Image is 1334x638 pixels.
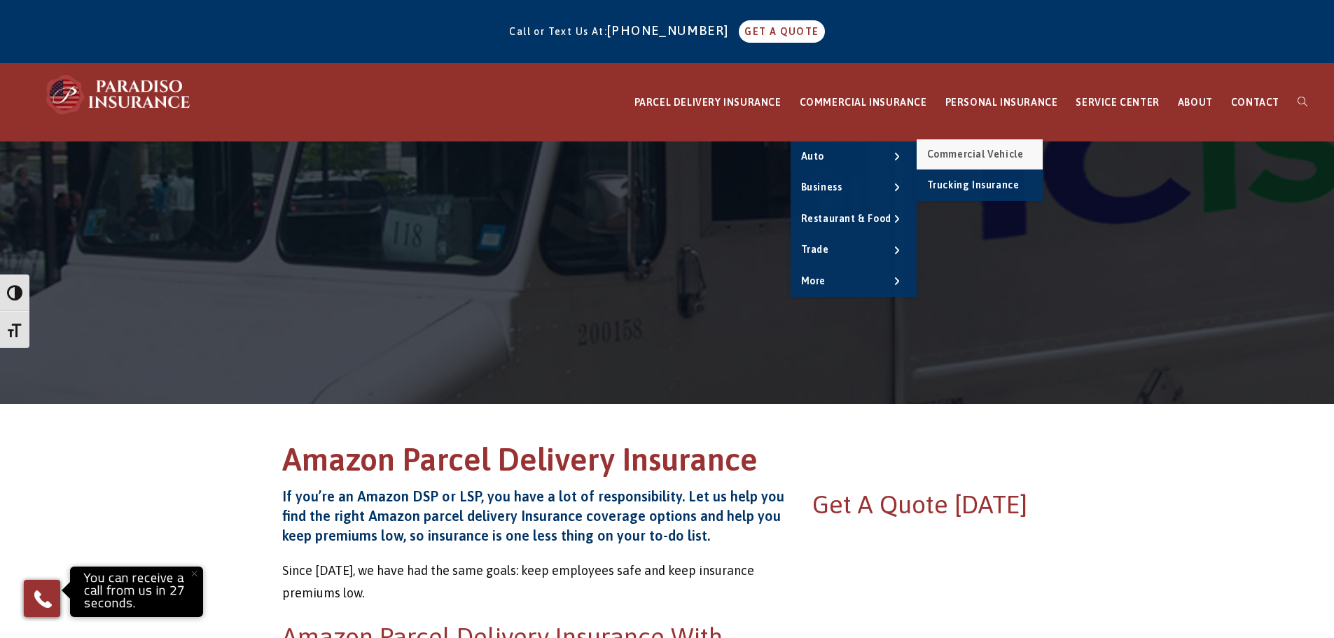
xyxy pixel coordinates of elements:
p: You can receive a call from us in 27 seconds. [74,570,200,613]
a: Trucking Insurance [917,170,1043,201]
img: Phone icon [32,588,54,610]
a: Restaurant & Food [791,204,917,235]
span: PERSONAL INSURANCE [945,97,1058,108]
a: PARCEL DELIVERY INSURANCE [625,64,791,141]
a: [PHONE_NUMBER] [607,23,736,38]
a: Commercial Vehicle [917,139,1043,170]
strong: If you’re an Amazon DSP or LSP, you have a lot of responsibility. Let us help you find the right ... [282,488,784,543]
span: ABOUT [1178,97,1213,108]
a: Business [791,172,917,203]
a: Auto [791,141,917,172]
h2: Get A Quote [DATE] [812,487,1052,522]
span: Trucking Insurance [927,179,1020,190]
a: Trade [791,235,917,265]
span: PARCEL DELIVERY INSURANCE [634,97,781,108]
span: COMMERCIAL INSURANCE [800,97,927,108]
span: Auto [801,151,824,162]
span: Trade [801,244,829,255]
span: More [801,275,826,286]
p: Since [DATE], we have had the same goals: keep employees safe and keep insurance premiums low. [282,560,788,605]
span: Commercial Vehicle [927,148,1024,160]
a: PERSONAL INSURANCE [936,64,1067,141]
img: Paradiso Insurance [42,74,196,116]
a: CONTACT [1222,64,1288,141]
a: More [791,266,917,297]
span: Business [801,181,842,193]
a: GET A QUOTE [739,20,824,43]
a: SERVICE CENTER [1066,64,1168,141]
span: Restaurant & Food [801,213,891,224]
span: SERVICE CENTER [1076,97,1159,108]
button: Close [179,558,209,589]
span: CONTACT [1231,97,1279,108]
h1: Amazon Parcel Delivery Insurance [282,439,1052,487]
a: COMMERCIAL INSURANCE [791,64,936,141]
a: ABOUT [1169,64,1222,141]
span: Call or Text Us At: [509,26,607,37]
